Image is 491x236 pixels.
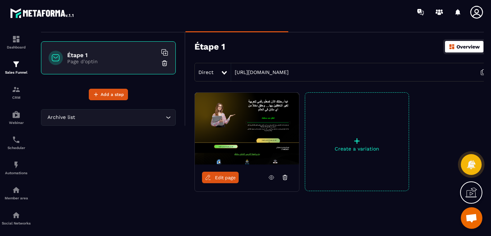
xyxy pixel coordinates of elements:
p: Webinar [2,121,31,125]
a: Edit page [202,172,239,183]
h3: Étape 1 [194,42,225,52]
p: Social Networks [2,221,31,225]
span: Archive list [46,114,77,121]
a: automationsautomationsWebinar [2,105,31,130]
a: Ouvrir le chat [461,207,482,229]
span: Add a step [101,91,124,98]
p: Sales Funnel [2,70,31,74]
p: CRM [2,96,31,100]
img: automations [12,186,20,194]
button: Add a step [89,89,128,100]
span: Direct [198,69,214,75]
img: logo [10,6,75,19]
img: formation [12,60,20,69]
a: formationformationSales Funnel [2,55,31,80]
img: automations [12,161,20,169]
a: [URL][DOMAIN_NAME] [231,69,289,75]
img: dashboard-orange.40269519.svg [449,43,455,50]
p: + [305,136,409,146]
a: social-networksocial-networkSocial Networks [2,205,31,231]
a: schedulerschedulerScheduler [2,130,31,155]
p: Automations [2,171,31,175]
div: Search for option [41,109,176,126]
a: formationformationDashboard [2,29,31,55]
p: Member area [2,196,31,200]
a: automationsautomationsMember area [2,180,31,205]
img: formation [12,85,20,94]
input: Search for option [77,114,164,121]
h6: Étape 1 [67,52,157,59]
img: trash [161,60,168,67]
img: scheduler [12,135,20,144]
p: Overview [456,44,480,50]
img: formation [12,35,20,43]
p: Page d'optin [67,59,157,64]
a: automationsautomationsAutomations [2,155,31,180]
img: automations [12,110,20,119]
p: Dashboard [2,45,31,49]
span: Edit page [215,175,236,180]
img: social-network [12,211,20,219]
p: Scheduler [2,146,31,150]
a: formationformationCRM [2,80,31,105]
p: Create a variation [305,146,409,152]
img: image [195,93,299,165]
